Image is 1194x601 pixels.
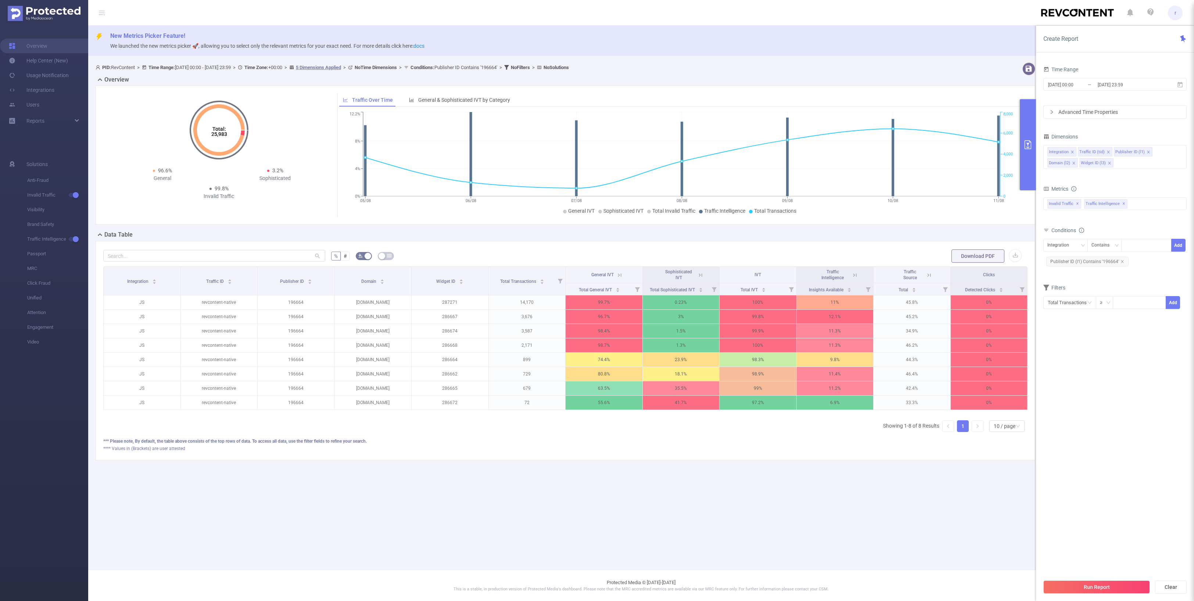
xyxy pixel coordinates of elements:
div: General [106,174,219,182]
span: # [344,253,347,259]
span: Solutions [26,157,48,172]
p: 80.8% [566,367,642,381]
i: icon: table [387,253,391,258]
i: icon: caret-down [540,281,544,283]
i: Filter menu [555,267,565,295]
i: icon: left [946,424,950,428]
tspan: 2,000 [1003,173,1013,178]
p: 0% [951,367,1028,381]
p: JS [104,353,180,367]
a: Users [9,97,39,112]
p: 0% [951,310,1028,324]
a: 1 [957,421,968,432]
p: 286665 [412,381,488,395]
span: Detected Clicks [965,287,996,292]
span: Total Transactions [754,208,796,214]
p: 41.7% [643,396,720,410]
tspan: 05/08 [360,198,370,203]
p: 3% [643,310,720,324]
p: 9.8% [797,353,874,367]
span: Passport [27,246,88,261]
span: > [397,65,404,70]
tspan: 4,000 [1003,152,1013,157]
p: 99% [720,381,796,395]
p: 0.23% [643,295,720,309]
div: Sort [699,287,703,291]
span: Integration [127,279,150,284]
p: 98.3% [720,353,796,367]
span: Invalid Traffic [1047,199,1081,209]
span: Sophisticated IVT [603,208,643,214]
i: icon: caret-down [227,281,232,283]
p: 96.7% [566,310,642,324]
span: Time Range [1043,66,1078,72]
i: Filter menu [786,283,796,295]
p: 3,676 [489,310,566,324]
p: JS [104,367,180,381]
div: Sort [761,287,766,291]
i: icon: close [1072,161,1076,166]
span: Total Transactions [500,279,537,284]
input: End date [1097,80,1157,90]
div: Contains [1091,239,1115,251]
p: 286668 [412,338,488,352]
p: [DOMAIN_NAME] [335,396,412,410]
tspan: 12.2% [349,112,360,117]
div: Widget ID (l3) [1081,158,1106,168]
span: General & Sophisticated IVT by Category [418,97,510,103]
i: Filter menu [709,283,719,295]
span: Traffic Intelligence [1084,199,1127,209]
tspan: 0% [355,194,360,199]
div: Sort [616,287,620,291]
i: icon: caret-up [999,287,1003,289]
span: Traffic Intelligence [27,232,88,246]
span: Unified [27,291,88,305]
i: icon: caret-down [459,281,463,283]
span: Create Report [1043,35,1078,42]
div: icon: rightAdvanced Time Properties [1044,106,1186,118]
p: 100% [720,338,796,352]
p: JS [104,381,180,395]
p: [DOMAIN_NAME] [335,381,412,395]
div: ≥ [1100,296,1108,309]
i: icon: close [1108,161,1111,166]
i: Filter menu [632,283,642,295]
li: Domain (l2) [1047,158,1078,168]
span: New Metrics Picker Feature! [110,32,185,39]
div: Sophisticated [219,174,332,182]
button: Clear [1155,580,1187,594]
b: PID: [102,65,111,70]
span: We launched the new metrics picker 🚀, allowing you to select only the relevant metrics for your e... [110,43,424,49]
i: icon: caret-down [616,289,620,291]
span: Reports [26,118,44,124]
p: 45.8% [874,295,950,309]
tspan: 8% [355,139,360,144]
span: Publisher ID [280,279,305,284]
i: icon: caret-up [912,287,916,289]
span: > [282,65,289,70]
span: Total Invalid Traffic [652,208,695,214]
i: icon: down [1115,243,1119,248]
b: No Time Dimensions [355,65,397,70]
b: Conditions : [410,65,434,70]
b: No Solutions [544,65,569,70]
p: revcontent-native [181,338,258,352]
i: icon: caret-up [153,278,157,280]
p: 63.5% [566,381,642,395]
span: Traffic Intelligence [821,269,844,280]
span: Domain [361,279,377,284]
p: 11.3% [797,338,874,352]
i: icon: caret-up [227,278,232,280]
i: icon: right [1050,110,1054,114]
li: Widget ID (l3) [1079,158,1114,168]
h2: Overview [104,75,129,84]
div: Sort [227,278,232,282]
div: Publisher ID (l1) [1115,147,1145,157]
p: 23.9% [643,353,720,367]
span: Brand Safety [27,217,88,232]
p: 196664 [258,295,334,309]
li: Previous Page [942,420,954,432]
span: Metrics [1043,186,1068,192]
p: 196664 [258,381,334,395]
p: 98.4% [566,324,642,338]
